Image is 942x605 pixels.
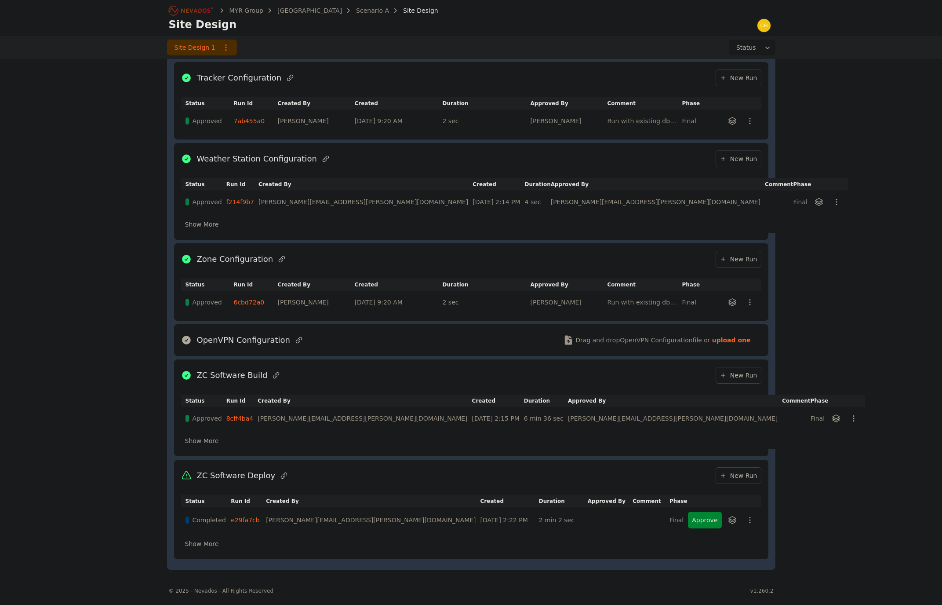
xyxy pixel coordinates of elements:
th: Duration [539,495,588,507]
h2: ZC Software Build [197,369,268,381]
td: [DATE] 9:20 AM [355,110,443,132]
th: Created [473,178,524,191]
th: Created By [278,97,355,110]
th: Duration [443,97,531,110]
h2: Zone Configuration [197,253,273,265]
span: Approved [193,198,222,206]
div: Final [793,198,807,206]
nav: Breadcrumb [169,4,438,18]
td: [PERSON_NAME][EMAIL_ADDRESS][PERSON_NAME][DOMAIN_NAME] [568,407,782,430]
th: Created By [258,395,472,407]
div: Run with existing db values [607,298,678,307]
span: New Run [720,471,757,480]
button: Status [729,40,775,55]
td: [DATE] 2:22 PM [480,507,539,533]
th: Phase [682,279,709,291]
td: [PERSON_NAME][EMAIL_ADDRESS][PERSON_NAME][DOMAIN_NAME] [551,191,765,213]
a: New Run [716,367,761,384]
a: New Run [716,251,761,268]
span: Drag and drop OpenVPN Configuration file or [575,336,710,345]
th: Created [472,395,524,407]
button: Show More [181,535,223,552]
th: Run Id [231,495,266,507]
td: [PERSON_NAME] [278,291,355,314]
td: [PERSON_NAME] [531,291,607,314]
div: Final [682,298,705,307]
th: Created [355,97,443,110]
th: Status [181,495,231,507]
h2: Tracker Configuration [197,72,282,84]
a: f214f9b7 [226,198,254,205]
div: 2 sec [443,117,526,125]
div: Site Design [391,6,438,15]
th: Run Id [226,395,258,407]
th: Status [181,279,234,291]
button: Show More [181,433,223,449]
th: Comment [607,279,682,291]
th: Comment [607,97,682,110]
button: Approve [688,512,721,528]
a: Site Design 1 [167,40,237,55]
h1: Site Design [169,18,237,32]
div: 2 sec [443,298,526,307]
h2: ZC Software Deploy [197,469,276,482]
th: Duration [443,279,531,291]
div: © 2025 - Nevados - All Rights Reserved [169,587,274,594]
span: New Run [720,371,757,380]
div: Final [682,117,705,125]
a: New Run [716,467,761,484]
th: Created By [258,178,473,191]
th: Run Id [234,97,278,110]
th: Approved By [551,178,765,191]
div: v1.260.2 [750,587,774,594]
strong: upload one [712,336,751,345]
th: Phase [793,178,812,191]
th: Created [480,495,539,507]
th: Status [181,395,226,407]
a: New Run [716,150,761,167]
span: Approved [193,117,222,125]
span: Approved [193,298,222,307]
th: Comment [782,395,810,407]
th: Phase [811,395,829,407]
a: [GEOGRAPHIC_DATA] [277,6,342,15]
th: Phase [669,495,688,507]
td: [PERSON_NAME][EMAIL_ADDRESS][PERSON_NAME][DOMAIN_NAME] [258,191,473,213]
a: New Run [716,70,761,86]
th: Created By [266,495,480,507]
div: Final [669,516,684,524]
span: New Run [720,73,757,82]
th: Duration [525,178,551,191]
span: Approved [193,414,222,423]
th: Approved By [531,279,607,291]
th: Created By [278,279,355,291]
th: Comment [765,178,793,191]
td: [PERSON_NAME] [531,110,607,132]
a: 8cff4ba4 [226,415,254,422]
a: 7ab455a0 [234,117,265,125]
a: Scenario A [356,6,389,15]
img: chris.young@nevados.solar [757,18,771,33]
div: 4 sec [525,198,546,206]
td: [PERSON_NAME][EMAIL_ADDRESS][PERSON_NAME][DOMAIN_NAME] [258,407,472,430]
a: 6cbd72a0 [234,299,265,306]
th: Approved By [531,97,607,110]
th: Comment [633,495,669,507]
span: Status [733,43,756,52]
th: Run Id [226,178,258,191]
th: Status [181,97,234,110]
th: Run Id [234,279,278,291]
td: [DATE] 2:14 PM [473,191,524,213]
th: Duration [524,395,568,407]
th: Approved By [568,395,782,407]
h2: Weather Station Configuration [197,153,317,165]
a: MYR Group [229,6,263,15]
div: Final [811,414,825,423]
div: 2 min 2 sec [539,516,583,524]
th: Created [355,279,443,291]
td: [DATE] 9:20 AM [355,291,443,314]
button: Show More [181,216,223,233]
td: [PERSON_NAME][EMAIL_ADDRESS][PERSON_NAME][DOMAIN_NAME] [266,507,480,533]
span: New Run [720,255,757,264]
h2: OpenVPN Configuration [197,334,291,346]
